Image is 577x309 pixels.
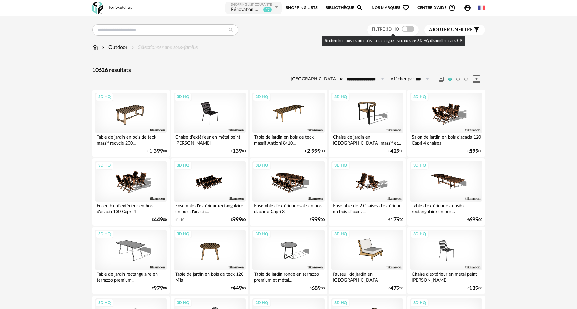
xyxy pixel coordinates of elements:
[464,4,474,12] span: Account Circle icon
[95,299,113,307] div: 3D HQ
[310,218,325,222] div: € 00
[331,202,403,214] div: Ensemble de 2 Chaises d'extérieur en bois d'acacia...
[411,299,429,307] div: 3D HQ
[152,286,167,291] div: € 00
[180,218,184,222] div: 10
[307,149,321,154] span: 2 999
[263,7,272,12] sup: 37
[410,202,482,214] div: Table d'extérieur extensible rectangulaire en bois...
[390,149,400,154] span: 429
[410,270,482,283] div: Chaise d'extérieur en métal peint [PERSON_NAME]
[253,299,271,307] div: 3D HQ
[174,230,192,238] div: 3D HQ
[390,286,400,291] span: 479
[407,90,485,157] a: 3D HQ Salon de jardin en bois d'acacia 120 Capri 4 chaises €59900
[286,1,318,15] a: Shopping Lists
[171,227,248,294] a: 3D HQ Table de jardin en bois de teck 120 Mila €44900
[92,90,170,157] a: 3D HQ Table de jardin en bois de teck massif recyclé 200... €1 39900
[388,149,403,154] div: € 00
[411,161,429,169] div: 3D HQ
[424,25,485,35] button: Ajouter unfiltre Filter icon
[253,93,271,101] div: 3D HQ
[311,218,321,222] span: 999
[92,158,170,226] a: 3D HQ Ensemble d'extérieur en bois d'acacia 130 Capri 4 €44900
[291,76,345,82] label: [GEOGRAPHIC_DATA] par
[171,90,248,157] a: 3D HQ Chaise d'extérieur en métal peint [PERSON_NAME] €13900
[95,133,167,145] div: Table de jardin en bois de teck massif recyclé 200...
[231,3,273,7] div: Shopping List courante
[171,158,248,226] a: 3D HQ Ensemble d'extérieur rectangulaire en bois d'acacia... 10 €99900
[469,286,478,291] span: 139
[231,218,246,222] div: € 00
[305,149,325,154] div: € 00
[233,149,242,154] span: 139
[411,93,429,101] div: 3D HQ
[174,133,245,145] div: Chaise d'extérieur en métal peint [PERSON_NAME]
[231,7,262,13] div: Rénovation maison MURAT
[311,286,321,291] span: 689
[154,218,163,222] span: 449
[388,286,403,291] div: € 00
[109,5,133,11] div: for Sketchup
[329,227,406,294] a: 3D HQ Fauteuil de jardin en [GEOGRAPHIC_DATA] €47900
[329,158,406,226] a: 3D HQ Ensemble de 2 Chaises d'extérieur en bois d'acacia... €17900
[231,286,246,291] div: € 00
[467,218,482,222] div: € 00
[331,133,403,145] div: Chaise de jardin en [GEOGRAPHIC_DATA] massif et...
[329,90,406,157] a: 3D HQ Chaise de jardin en [GEOGRAPHIC_DATA] massif et... €42900
[253,230,271,238] div: 3D HQ
[101,44,127,51] div: Outdoor
[95,161,113,169] div: 3D HQ
[467,149,482,154] div: € 00
[174,93,192,101] div: 3D HQ
[467,286,482,291] div: € 00
[478,4,485,11] img: fr
[250,227,327,294] a: 3D HQ Table de jardin ronde en terrazzo premium et métal... €68900
[407,227,485,294] a: 3D HQ Chaise d'extérieur en métal peint [PERSON_NAME] €13900
[92,67,485,74] div: 10626 résultats
[101,44,106,51] img: svg+xml;base64,PHN2ZyB3aWR0aD0iMTYiIGhlaWdodD0iMTYiIHZpZXdCb3g9IjAgMCAxNiAxNiIgZmlsbD0ibm9uZSIgeG...
[174,299,192,307] div: 3D HQ
[469,149,478,154] span: 599
[407,158,485,226] a: 3D HQ Table d'extérieur extensible rectangulaire en bois... €69900
[250,90,327,157] a: 3D HQ Table de jardin en bois de teck massif Antioni 8/10... €2 99900
[356,4,363,12] span: Magnify icon
[332,230,350,238] div: 3D HQ
[154,286,163,291] span: 979
[410,133,482,145] div: Salon de jardin en bois d'acacia 120 Capri 4 chaises
[332,299,350,307] div: 3D HQ
[233,218,242,222] span: 999
[95,93,113,101] div: 3D HQ
[332,93,350,101] div: 3D HQ
[231,149,246,154] div: € 00
[252,202,324,214] div: Ensemble d'extérieur ovale en bois d'acacia Capri 8
[473,26,480,34] span: Filter icon
[174,202,245,214] div: Ensemble d'extérieur rectangulaire en bois d'acacia...
[331,270,403,283] div: Fauteuil de jardin en [GEOGRAPHIC_DATA]
[322,36,465,46] div: Rechercher tous les produits du catalogue, avec ou sans 3D HQ disponible dans UP
[332,161,350,169] div: 3D HQ
[448,4,456,12] span: Help Circle Outline icon
[252,133,324,145] div: Table de jardin en bois de teck massif Antioni 8/10...
[469,218,478,222] span: 699
[390,218,400,222] span: 179
[174,270,245,283] div: Table de jardin en bois de teck 120 Mila
[92,2,103,14] img: OXP
[147,149,167,154] div: € 00
[95,202,167,214] div: Ensemble d'extérieur en bois d'acacia 130 Capri 4
[417,4,456,12] span: Centre d'aideHelp Circle Outline icon
[391,76,414,82] label: Afficher par
[372,1,410,15] span: Nos marques
[92,227,170,294] a: 3D HQ Table de jardin rectangulaire en terrazzo premium... €97900
[149,149,163,154] span: 1 399
[372,27,399,31] span: Filtre 3D HQ
[310,286,325,291] div: € 00
[429,27,458,32] span: Ajouter un
[233,286,242,291] span: 449
[429,27,473,33] span: filtre
[411,230,429,238] div: 3D HQ
[95,270,167,283] div: Table de jardin rectangulaire en terrazzo premium...
[402,4,410,12] span: Heart Outline icon
[464,4,471,12] span: Account Circle icon
[252,270,324,283] div: Table de jardin ronde en terrazzo premium et métal...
